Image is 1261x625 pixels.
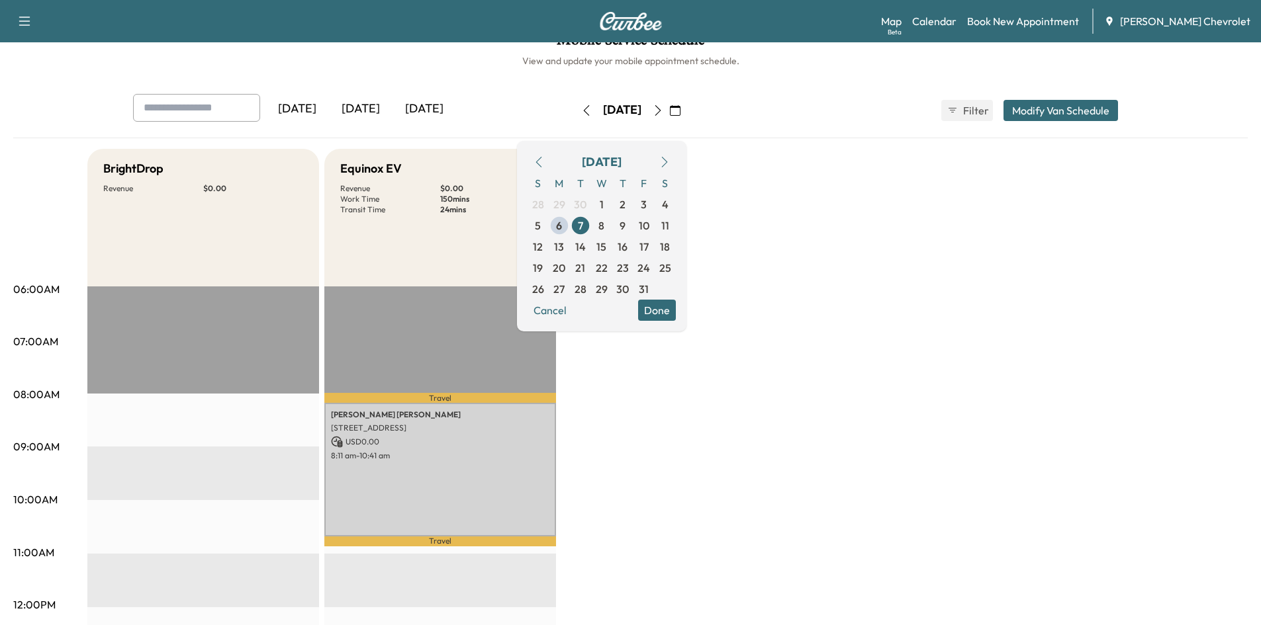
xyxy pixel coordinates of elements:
[528,173,549,194] span: S
[1120,13,1250,29] span: [PERSON_NAME] Chevrolet
[575,260,585,276] span: 21
[13,438,60,454] p: 09:00AM
[661,218,669,233] span: 11
[331,409,549,420] p: [PERSON_NAME] [PERSON_NAME]
[532,281,544,297] span: 26
[324,536,556,546] p: Travel
[532,196,544,212] span: 28
[599,12,663,30] img: Curbee Logo
[331,436,549,448] p: USD 0.00
[329,94,393,124] div: [DATE]
[440,204,540,215] p: 24 mins
[637,260,650,276] span: 24
[1004,100,1118,121] button: Modify Van Schedule
[575,281,586,297] span: 28
[618,239,628,255] span: 16
[639,281,649,297] span: 31
[655,173,676,194] span: S
[578,218,583,233] span: 7
[617,260,629,276] span: 23
[556,218,562,233] span: 6
[600,196,604,212] span: 1
[596,281,608,297] span: 29
[13,32,1248,54] h1: Mobile Service Schedule
[13,544,54,560] p: 11:00AM
[13,54,1248,67] h6: View and update your mobile appointment schedule.
[967,13,1079,29] a: Book New Appointment
[440,183,540,194] p: $ 0.00
[533,239,543,255] span: 12
[103,159,163,178] h5: BrightDrop
[591,173,612,194] span: W
[554,239,564,255] span: 13
[553,196,565,212] span: 29
[331,423,549,433] p: [STREET_ADDRESS]
[612,173,633,194] span: T
[596,260,608,276] span: 22
[203,183,303,194] p: $ 0.00
[598,218,604,233] span: 8
[340,204,440,215] p: Transit Time
[662,196,669,212] span: 4
[639,239,649,255] span: 17
[888,27,902,37] div: Beta
[616,281,629,297] span: 30
[881,13,902,29] a: MapBeta
[596,239,606,255] span: 15
[13,491,58,507] p: 10:00AM
[528,300,573,321] button: Cancel
[912,13,957,29] a: Calendar
[13,597,56,612] p: 12:00PM
[13,281,60,297] p: 06:00AM
[265,94,329,124] div: [DATE]
[638,300,676,321] button: Done
[633,173,655,194] span: F
[549,173,570,194] span: M
[340,159,402,178] h5: Equinox EV
[340,194,440,204] p: Work Time
[659,260,671,276] span: 25
[941,100,993,121] button: Filter
[641,196,647,212] span: 3
[340,183,440,194] p: Revenue
[639,218,649,233] span: 10
[575,239,586,255] span: 14
[393,94,456,124] div: [DATE]
[620,218,626,233] span: 9
[603,102,641,118] div: [DATE]
[570,173,591,194] span: T
[620,196,626,212] span: 2
[331,450,549,461] p: 8:11 am - 10:41 am
[582,153,622,171] div: [DATE]
[324,393,556,403] p: Travel
[553,260,565,276] span: 20
[574,196,586,212] span: 30
[13,333,58,349] p: 07:00AM
[13,386,60,402] p: 08:00AM
[553,281,565,297] span: 27
[440,194,540,204] p: 150 mins
[533,260,543,276] span: 19
[963,103,987,118] span: Filter
[535,218,541,233] span: 5
[660,239,670,255] span: 18
[103,183,203,194] p: Revenue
